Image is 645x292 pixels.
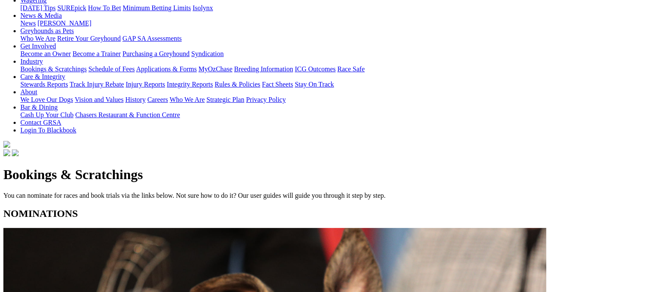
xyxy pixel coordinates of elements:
[234,65,293,73] a: Breeding Information
[126,81,165,88] a: Injury Reports
[20,4,56,11] a: [DATE] Tips
[73,50,121,57] a: Become a Trainer
[20,35,56,42] a: Who We Are
[20,81,642,88] div: Care & Integrity
[20,58,43,65] a: Industry
[337,65,364,73] a: Race Safe
[123,4,191,11] a: Minimum Betting Limits
[75,96,123,103] a: Vision and Values
[191,50,223,57] a: Syndication
[20,119,61,126] a: Contact GRSA
[295,81,334,88] a: Stay On Track
[136,65,197,73] a: Applications & Forms
[167,81,213,88] a: Integrity Reports
[123,50,190,57] a: Purchasing a Greyhound
[20,96,73,103] a: We Love Our Dogs
[193,4,213,11] a: Isolynx
[88,65,134,73] a: Schedule of Fees
[20,111,73,118] a: Cash Up Your Club
[3,208,642,219] h2: NOMINATIONS
[246,96,286,103] a: Privacy Policy
[75,111,180,118] a: Chasers Restaurant & Function Centre
[57,35,121,42] a: Retire Your Greyhound
[147,96,168,103] a: Careers
[3,167,642,182] h1: Bookings & Scratchings
[20,42,56,50] a: Get Involved
[20,50,642,58] div: Get Involved
[3,192,642,199] p: You can nominate for races and book trials via the links below. Not sure how to do it? Our user g...
[57,4,86,11] a: SUREpick
[70,81,124,88] a: Track Injury Rebate
[20,65,642,73] div: Industry
[20,50,71,57] a: Become an Owner
[207,96,244,103] a: Strategic Plan
[20,81,68,88] a: Stewards Reports
[295,65,335,73] a: ICG Outcomes
[20,96,642,104] div: About
[20,12,62,19] a: News & Media
[20,20,642,27] div: News & Media
[20,65,87,73] a: Bookings & Scratchings
[20,4,642,12] div: Wagering
[198,65,232,73] a: MyOzChase
[3,149,10,156] img: facebook.svg
[262,81,293,88] a: Fact Sheets
[123,35,182,42] a: GAP SA Assessments
[215,81,260,88] a: Rules & Policies
[20,20,36,27] a: News
[20,88,37,95] a: About
[20,35,642,42] div: Greyhounds as Pets
[37,20,91,27] a: [PERSON_NAME]
[3,141,10,148] img: logo-grsa-white.png
[20,104,58,111] a: Bar & Dining
[12,149,19,156] img: twitter.svg
[20,73,65,80] a: Care & Integrity
[170,96,205,103] a: Who We Are
[20,111,642,119] div: Bar & Dining
[20,126,76,134] a: Login To Blackbook
[88,4,121,11] a: How To Bet
[20,27,74,34] a: Greyhounds as Pets
[125,96,145,103] a: History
